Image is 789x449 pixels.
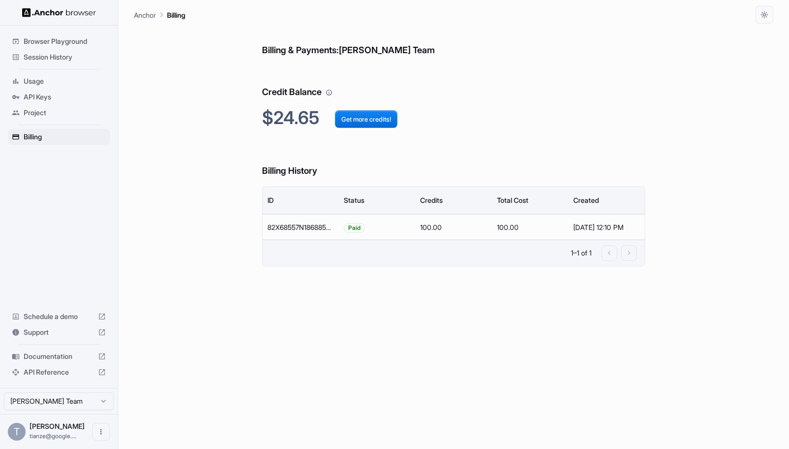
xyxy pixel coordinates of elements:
span: API Reference [24,367,94,377]
span: Usage [24,76,106,86]
span: Billing [24,132,106,142]
nav: breadcrumb [134,9,185,20]
span: Tianze Shi [30,422,85,430]
div: Total Cost [497,196,528,204]
div: 82X68557N1868853G [263,214,339,240]
span: tianze@google.com [30,432,76,440]
span: Support [24,327,94,337]
p: 1–1 of 1 [571,248,592,258]
div: [DATE] 12:10 PM [573,215,640,240]
div: Created [573,196,599,204]
p: Anchor [134,10,156,20]
div: ID [267,196,274,204]
svg: Your credit balance will be consumed as you use the API. Visit the usage page to view a breakdown... [326,89,332,96]
h2: $24.65 [262,107,646,128]
button: Open menu [92,423,110,441]
div: Usage [8,73,110,89]
span: Documentation [24,352,94,361]
div: Schedule a demo [8,309,110,324]
div: Project [8,105,110,121]
div: 100.00 [492,214,568,240]
button: Get more credits! [335,110,397,128]
img: Anchor Logo [22,8,96,17]
p: Billing [167,10,185,20]
div: Support [8,324,110,340]
span: Browser Playground [24,36,106,46]
h6: Billing History [262,144,646,178]
div: API Reference [8,364,110,380]
span: Schedule a demo [24,312,94,321]
h6: Credit Balance [262,65,646,99]
div: Browser Playground [8,33,110,49]
div: Session History [8,49,110,65]
div: 100.00 [415,214,492,240]
span: Session History [24,52,106,62]
div: Documentation [8,349,110,364]
div: T [8,423,26,441]
div: Billing [8,129,110,145]
div: Status [344,196,364,204]
div: Credits [420,196,443,204]
span: Project [24,108,106,118]
h6: Billing & Payments: [PERSON_NAME] Team [262,24,646,58]
span: Paid [344,215,364,240]
span: API Keys [24,92,106,102]
div: API Keys [8,89,110,105]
